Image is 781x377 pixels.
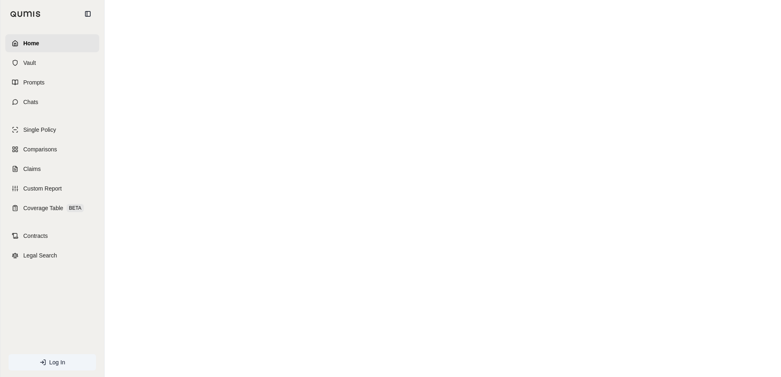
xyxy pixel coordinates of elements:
a: Home [5,34,99,52]
span: Single Policy [23,126,56,134]
button: Collapse sidebar [81,7,94,20]
span: Custom Report [23,184,62,193]
span: Vault [23,59,36,67]
a: Vault [5,54,99,72]
a: Log In [9,354,96,370]
span: Claims [23,165,41,173]
span: Log In [49,358,65,366]
a: Chats [5,93,99,111]
a: Legal Search [5,246,99,264]
span: Comparisons [23,145,57,153]
a: Contracts [5,227,99,245]
img: Qumis Logo [10,11,41,17]
span: Chats [23,98,38,106]
a: Prompts [5,73,99,91]
span: Prompts [23,78,45,86]
span: Coverage Table [23,204,63,212]
span: Contracts [23,232,48,240]
span: Legal Search [23,251,57,259]
a: Comparisons [5,140,99,158]
span: Home [23,39,39,47]
a: Coverage TableBETA [5,199,99,217]
span: BETA [67,204,84,212]
a: Single Policy [5,121,99,139]
a: Claims [5,160,99,178]
a: Custom Report [5,180,99,197]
